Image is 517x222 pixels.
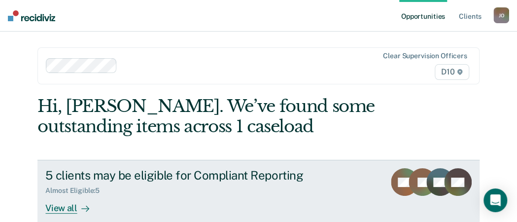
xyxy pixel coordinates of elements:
div: Almost Eligible : 5 [45,186,107,195]
img: Recidiviz [8,10,55,21]
div: Clear supervision officers [383,52,467,60]
div: View all [45,195,101,214]
div: Open Intercom Messenger [483,188,507,212]
div: 5 clients may be eligible for Compliant Reporting [45,168,377,183]
div: J O [493,7,509,23]
span: D10 [435,64,469,80]
div: Hi, [PERSON_NAME]. We’ve found some outstanding items across 1 caseload [37,96,391,137]
button: JO [493,7,509,23]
